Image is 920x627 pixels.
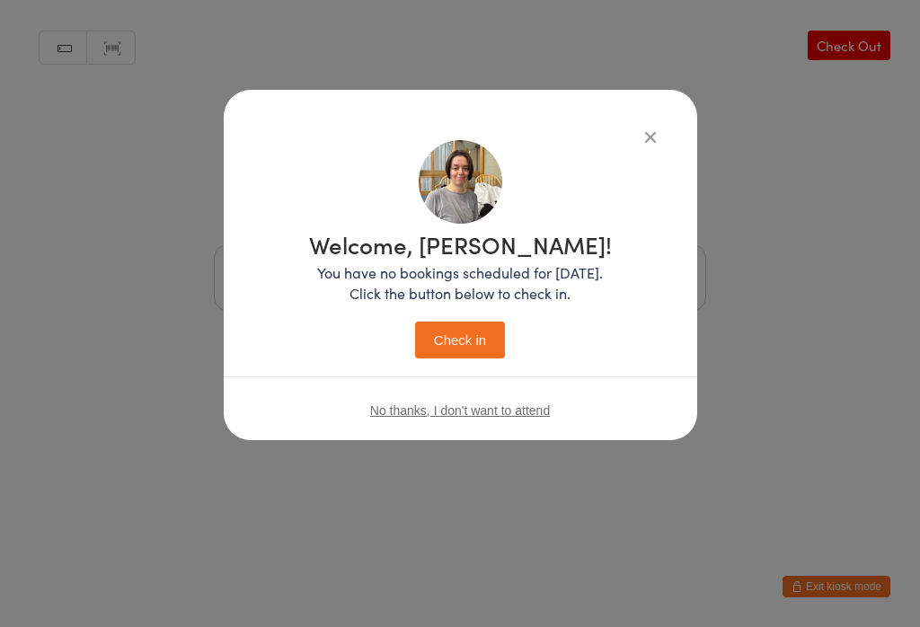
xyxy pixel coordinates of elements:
button: No thanks, I don't want to attend [370,403,550,418]
img: image1742177583.png [419,140,502,224]
h1: Welcome, [PERSON_NAME]! [309,233,612,256]
p: You have no bookings scheduled for [DATE]. Click the button below to check in. [309,262,612,304]
button: Check in [415,322,505,358]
